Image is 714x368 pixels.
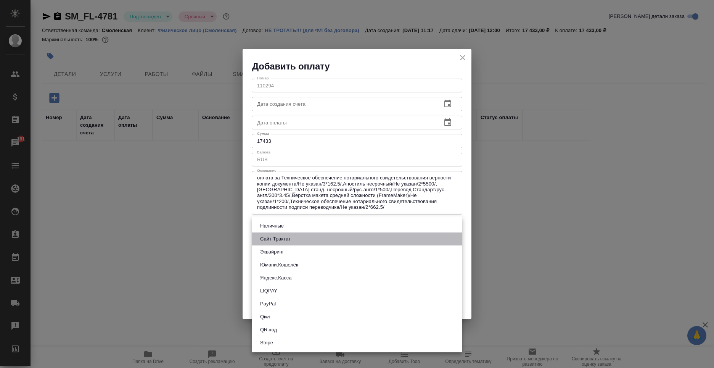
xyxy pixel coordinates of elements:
[258,287,280,295] button: LIQPAY
[258,326,279,334] button: QR-код
[258,261,301,269] button: Юмани.Кошелёк
[258,300,278,308] button: PayPal
[258,339,275,347] button: Stripe
[258,235,293,243] button: Сайт Трактат
[258,222,286,230] button: Наличные
[258,248,286,256] button: Эквайринг
[258,274,294,282] button: Яндекс.Касса
[258,313,272,321] button: Qiwi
